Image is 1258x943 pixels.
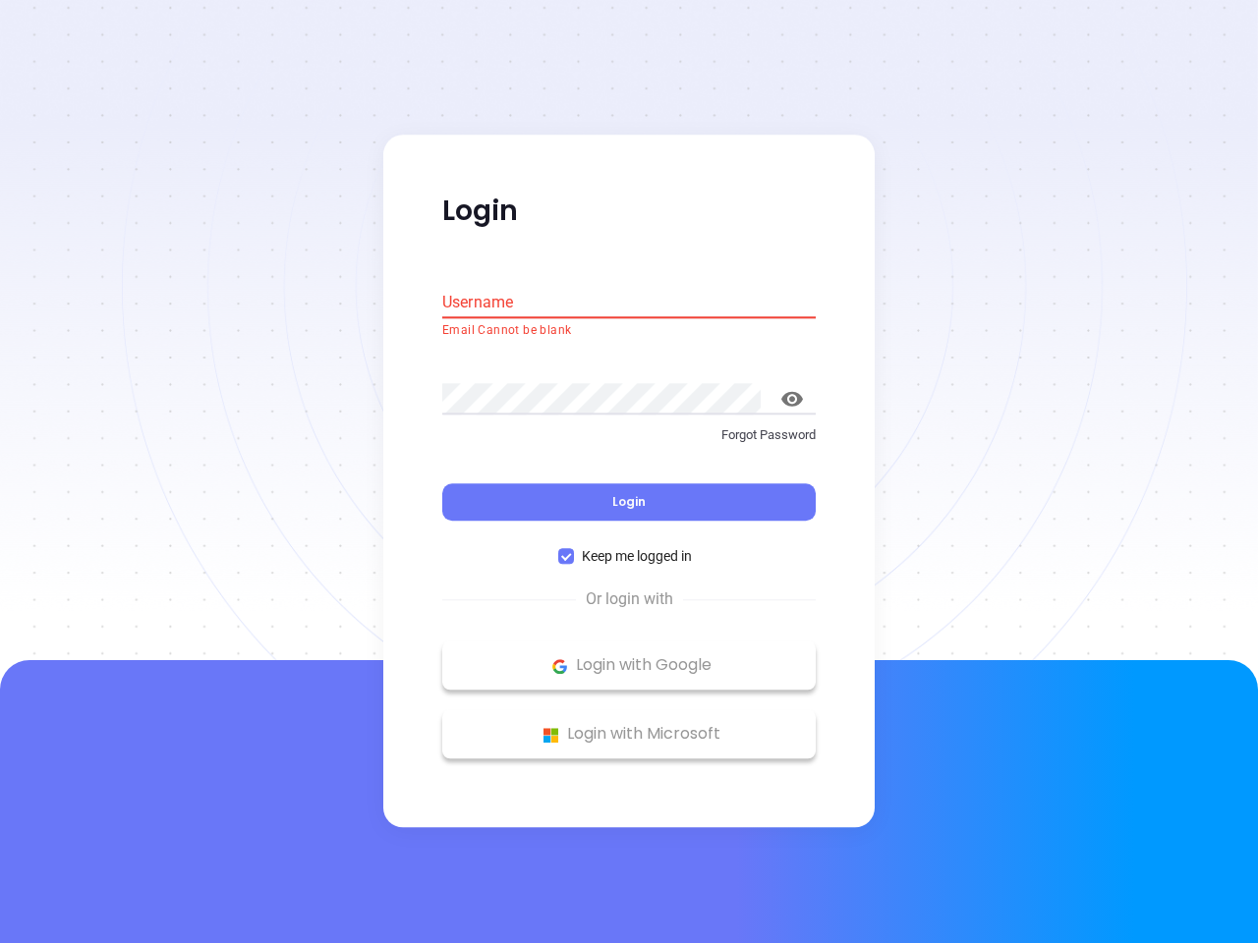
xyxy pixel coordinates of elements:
p: Email Cannot be blank [442,321,816,341]
img: Microsoft Logo [539,723,563,748]
button: toggle password visibility [769,375,816,422]
button: Login [442,484,816,522]
img: Google Logo [547,654,572,679]
a: Forgot Password [442,425,816,461]
span: Login [612,494,646,511]
p: Login [442,194,816,229]
button: Google Logo Login with Google [442,641,816,691]
span: Or login with [576,588,683,612]
button: Microsoft Logo Login with Microsoft [442,710,816,759]
p: Login with Microsoft [452,720,806,749]
p: Login with Google [452,651,806,681]
p: Forgot Password [442,425,816,445]
span: Keep me logged in [574,546,700,568]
